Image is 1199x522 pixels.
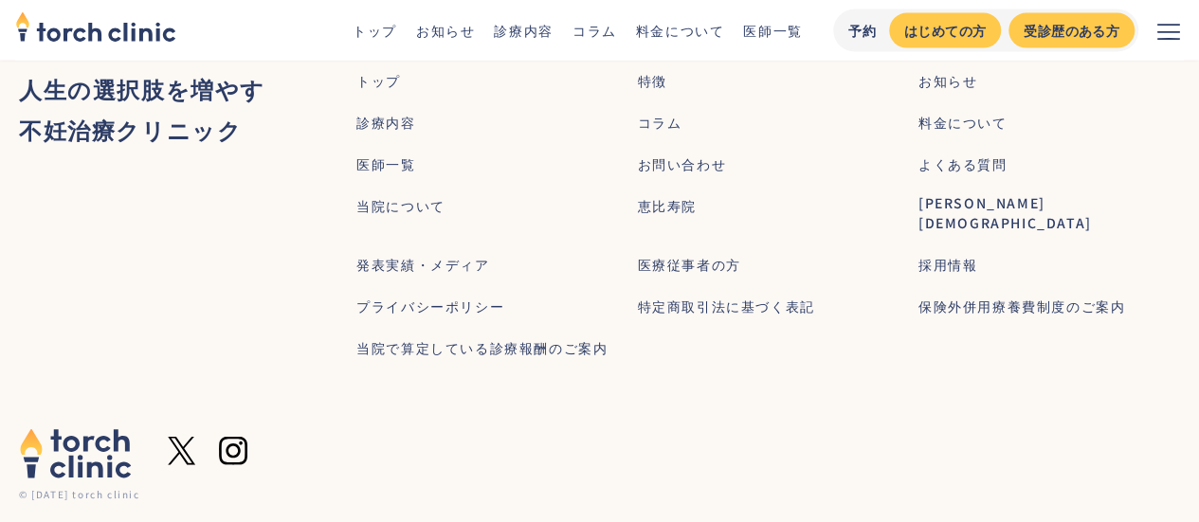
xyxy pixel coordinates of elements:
[918,255,977,275] a: 採用情報
[168,437,195,465] img: X formerly twitter
[918,71,977,91] a: お知らせ
[637,71,666,91] a: 特徴
[19,428,133,480] img: torch clinic
[637,196,696,216] a: 恵比寿院
[353,21,397,40] a: トップ
[356,196,445,216] a: 当院について
[19,487,140,501] div: © [DATE] torch clinic
[637,154,726,174] a: お問い合わせ
[637,255,740,275] a: 医療従事者の方
[572,21,617,40] a: コラム
[19,113,242,146] strong: 不妊治療クリニック
[356,338,608,358] a: 当院で算定している診療報酬のご案内
[636,21,725,40] a: 料金について
[416,21,475,40] a: お知らせ
[356,154,415,174] a: 医師一覧
[19,72,265,105] strong: 人生の選択肢を増やす ‍
[356,113,415,133] a: 診療内容
[918,193,1180,233] a: [PERSON_NAME][DEMOGRAPHIC_DATA]
[1008,13,1135,48] a: 受診歴のある方
[918,154,1008,174] a: よくある質問
[743,21,802,40] a: 医師一覧
[904,21,986,41] div: はじめての方
[356,71,401,91] a: トップ
[918,297,1125,316] a: 保険外併用療養費制度のご案内
[15,13,176,47] a: home
[356,297,504,316] a: プライバシーポリシー
[219,437,247,465] img: Instagram
[1024,21,1119,41] div: 受診歴のある方
[889,13,1001,48] a: はじめての方
[848,21,878,41] div: 予約
[19,68,265,150] div: ‍
[356,255,489,275] a: 発表実績・メディア
[637,297,814,316] a: 特定商取引法に基づく表記
[918,113,1008,133] a: 料金について
[494,21,553,40] a: 診療内容
[15,6,176,47] img: torch clinic
[637,113,681,133] a: コラム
